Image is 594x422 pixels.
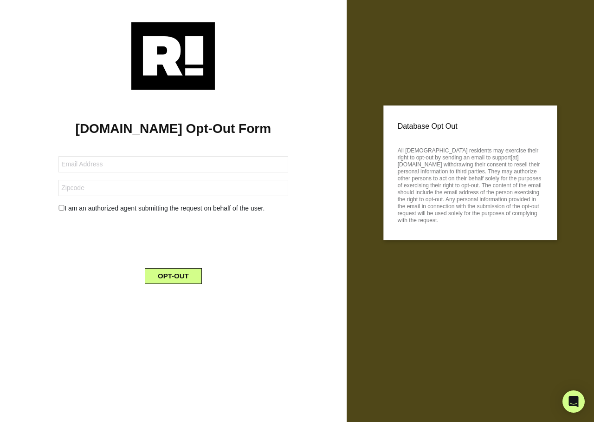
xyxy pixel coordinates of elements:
input: Zipcode [58,180,288,196]
h1: [DOMAIN_NAME] Opt-Out Form [14,121,333,137]
div: I am an authorized agent submitting the request on behalf of the user. [52,204,295,213]
p: Database Opt Out [398,119,543,133]
div: Open Intercom Messenger [562,390,585,413]
p: All [DEMOGRAPHIC_DATA] residents may exercise their right to opt-out by sending an email to suppo... [398,145,543,224]
button: OPT-OUT [145,268,202,284]
iframe: reCAPTCHA [103,221,244,257]
input: Email Address [58,156,288,172]
img: Retention.com [131,22,215,90]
